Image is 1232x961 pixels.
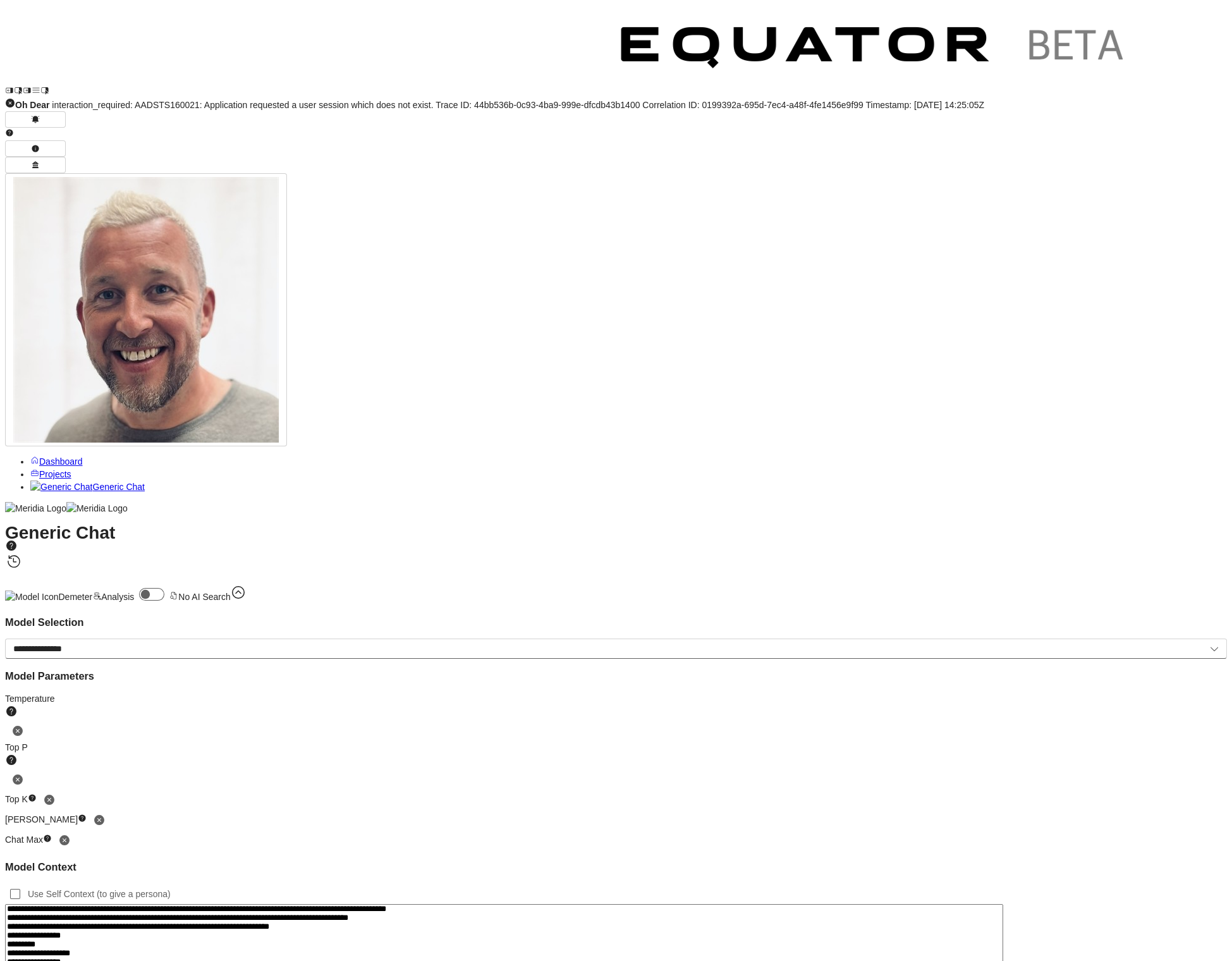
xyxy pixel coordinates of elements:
[15,100,984,110] span: interaction_required: AADSTS160021: Application requested a user session which does not exist. Tr...
[49,5,599,95] img: Customer Logo
[13,177,279,443] img: Profile Icon
[58,592,92,602] span: Demeter
[92,591,101,600] svg: Analysis
[30,469,71,479] a: Projects
[5,694,1227,721] label: Temperature
[25,883,176,905] label: Use Self Context (to give a persona)
[5,742,1227,769] label: Top P
[30,481,92,493] img: Generic Chat
[66,502,128,515] img: Meridia Logo
[101,592,134,602] span: Analysis
[43,834,52,843] svg: 1 - 15: The maximum number of historic chat to include, comprising of a question and answer order...
[39,456,83,467] span: Dashboard
[599,5,1149,95] img: Customer Logo
[5,670,1227,682] h3: Model Parameters
[5,527,1227,571] h1: Generic Chat
[28,793,37,802] svg: 0 - 500: Can be used to reduce repetitiveness of generated tokens. The higher the value, the stro...
[30,482,145,492] a: Generic ChatGeneric Chat
[5,591,58,603] img: Demeter
[5,794,37,804] label: Top K
[15,100,49,110] strong: Oh Dear
[92,482,144,492] span: Generic Chat
[5,814,87,824] label: [PERSON_NAME]
[5,616,1227,628] h3: Model Selection
[5,835,52,845] label: Chat Max
[78,814,87,823] svg: 0 - 2048: Maximum number of tokens to generate. Responses are not guaranteed to fill up to the ma...
[5,860,1227,873] h3: Model Context
[169,591,178,600] svg: No AI Search
[30,456,83,467] a: Dashboard
[39,469,71,479] span: Projects
[5,502,66,515] img: Meridia Logo
[178,592,231,602] span: No AI Search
